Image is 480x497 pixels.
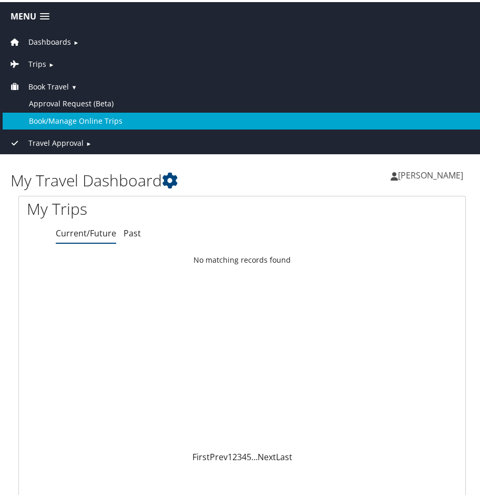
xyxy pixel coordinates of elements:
[124,225,141,237] a: Past
[27,196,234,218] h1: My Trips
[242,449,247,461] a: 4
[228,449,232,461] a: 1
[19,248,465,267] td: No matching records found
[237,449,242,461] a: 3
[210,449,228,461] a: Prev
[232,449,237,461] a: 2
[8,79,69,90] a: Book Travel
[28,135,84,147] span: Travel Approval
[28,34,71,46] span: Dashboards
[391,157,474,189] a: [PERSON_NAME]
[251,449,258,461] span: …
[11,9,36,19] span: Menu
[192,449,210,461] a: First
[28,79,69,91] span: Book Travel
[28,56,46,68] span: Trips
[73,36,79,44] span: ►
[86,137,91,145] span: ►
[258,449,276,461] a: Next
[5,6,55,23] a: Menu
[11,167,242,190] h1: My Travel Dashboard
[71,81,77,89] span: ▼
[8,57,46,67] a: Trips
[398,167,463,179] span: [PERSON_NAME]
[8,136,84,146] a: Travel Approval
[48,58,54,66] span: ►
[276,449,292,461] a: Last
[247,449,251,461] a: 5
[56,225,116,237] a: Current/Future
[8,35,71,45] a: Dashboards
